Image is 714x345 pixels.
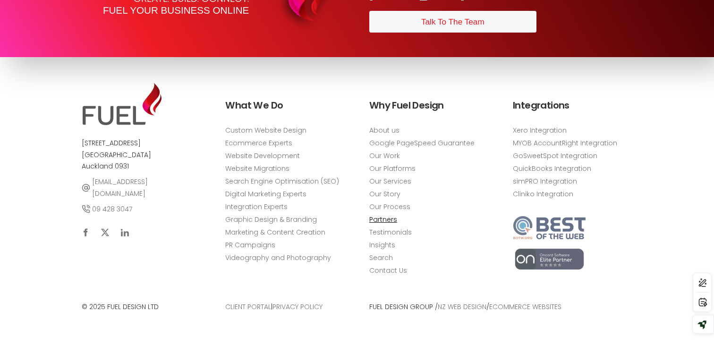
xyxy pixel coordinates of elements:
[369,151,400,161] a: Our Work
[513,177,577,186] a: simPRO Integration
[225,253,331,263] a: Videography and Photography
[438,302,486,311] a: NZ Web Design
[369,215,397,225] a: Partners
[225,189,306,199] a: Digital Marketing Experts
[369,202,410,212] a: Our Process
[369,177,411,186] a: Our Services
[225,151,300,161] a: Website Development
[225,126,306,135] a: Custom Website Design
[513,97,632,114] h3: Integrations
[225,202,288,212] a: Integration Experts
[82,137,201,172] p: [STREET_ADDRESS] [GEOGRAPHIC_DATA] Auckland 0931
[513,164,591,174] a: QuickBooks Integration
[225,301,345,313] p: |
[369,240,395,250] a: Insights
[369,266,407,276] a: Contact Us
[82,176,201,199] a: [EMAIL_ADDRESS][DOMAIN_NAME]
[369,227,412,237] a: Testimonials
[369,253,393,263] a: Search
[103,5,249,16] strong: Fuel your business online
[369,138,475,148] a: Google PageSpeed Guarantee
[513,138,617,148] a: MYOB AccountRight Integration
[369,189,400,199] a: Our Story
[369,126,399,135] a: About us
[95,223,114,242] a: X (Twitter)
[82,117,161,128] a: Web Design Auckland
[225,227,325,237] a: Marketing & Content Creation
[76,223,94,242] a: Facebook
[513,216,586,239] img: Best of the web
[225,177,339,186] a: Search Engine Optimisation (SEO)
[225,138,292,148] a: Ecommerce Experts
[225,240,275,250] a: PR Campaigns
[369,301,632,313] p: Fuel Design group / /
[82,301,201,313] p: © 2025 Fuel Design Ltd
[225,97,345,114] h3: What We Do
[513,189,573,199] a: Cliniko Integration
[115,223,134,242] a: LinkedIn
[513,151,597,161] a: GoSweetSpot Integration
[369,164,416,174] a: Our Platforms
[225,164,289,174] a: Website Migrations
[82,203,132,215] a: 09 428 3047
[225,215,317,225] a: Graphic Design & Branding
[225,302,271,311] a: Client Portal
[513,126,567,135] a: Xero Integration
[369,11,536,33] a: Talk To The Team
[489,302,561,311] a: eCommerce Websites
[513,247,586,271] img: Oncord Elite Partners
[83,83,161,125] img: Web Design Auckland
[272,302,323,311] a: PRIVACY POLICY
[369,97,489,114] h3: Why Fuel Design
